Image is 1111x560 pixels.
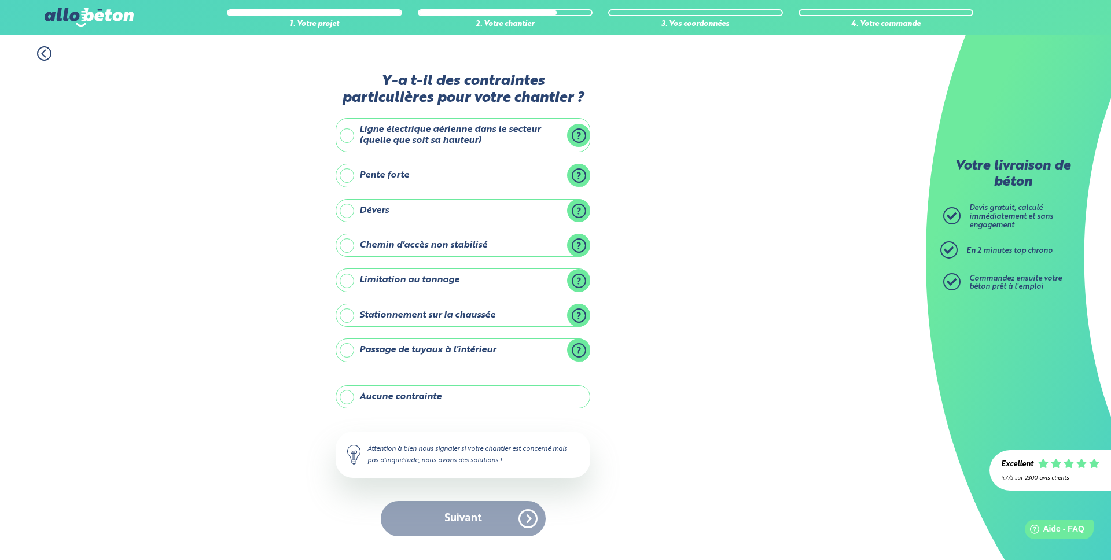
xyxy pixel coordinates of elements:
span: Devis gratuit, calculé immédiatement et sans engagement [969,204,1053,229]
label: Limitation au tonnage [336,268,590,292]
label: Dévers [336,199,590,222]
label: Aucune contrainte [336,385,590,408]
div: 1. Votre projet [227,20,402,29]
iframe: Help widget launcher [1008,515,1098,547]
label: Y-a t-il des contraintes particulières pour votre chantier ? [336,73,590,107]
div: Excellent [1001,460,1033,469]
label: Stationnement sur la chaussée [336,304,590,327]
div: 4. Votre commande [799,20,973,29]
img: allobéton [45,8,134,27]
span: Commandez ensuite votre béton prêt à l'emploi [969,275,1062,291]
div: 3. Vos coordonnées [608,20,783,29]
label: Chemin d'accès non stabilisé [336,234,590,257]
div: Attention à bien nous signaler si votre chantier est concerné mais pas d'inquiétude, nous avons d... [336,432,590,478]
label: Passage de tuyaux à l'intérieur [336,338,590,362]
label: Ligne électrique aérienne dans le secteur (quelle que soit sa hauteur) [336,118,590,152]
span: En 2 minutes top chrono [966,247,1053,255]
div: 4.7/5 sur 2300 avis clients [1001,475,1099,481]
label: Pente forte [336,164,590,187]
div: 2. Votre chantier [418,20,593,29]
p: Votre livraison de béton [946,159,1079,190]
